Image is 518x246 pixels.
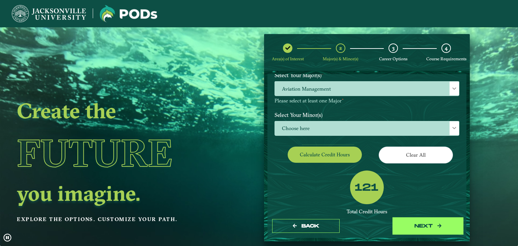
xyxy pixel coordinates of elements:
label: Select Your Major(s) [269,69,464,82]
span: Course Requirements [426,56,466,61]
h2: Create the [17,101,216,120]
span: Back [301,223,319,229]
div: Total Credit Hours [275,209,459,215]
label: Select Your Minor(s) [269,109,464,121]
sup: ⋆ [321,71,324,76]
span: 3 [392,45,395,51]
button: Clear All [379,147,453,163]
span: Career Options [379,56,407,61]
button: next [394,219,462,233]
p: Explore the options. Customize your path. [17,214,216,224]
span: 2 [339,45,342,51]
span: Major(s) & Minor(s) [323,56,358,61]
p: Please select at least one Major [275,98,459,104]
span: Aviation Management [275,82,459,96]
label: 121 [355,182,378,194]
img: Jacksonville University logo [100,5,157,22]
span: 4 [445,45,448,51]
img: Jacksonville University logo [12,5,86,22]
span: Choose here [275,121,459,136]
sup: ⋆ [342,97,344,101]
button: Calculate credit hours [288,147,362,162]
h1: Future [17,122,216,184]
button: Back [272,219,340,233]
h2: you imagine. [17,184,216,203]
span: Area(s) of Interest [272,56,304,61]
